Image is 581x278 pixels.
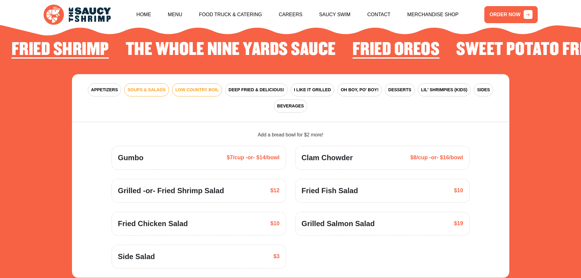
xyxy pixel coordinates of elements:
span: $3 [273,252,279,261]
span: $10 [454,186,463,195]
li: 2 of 4 [126,40,336,62]
span: $12 [270,186,279,195]
a: ORDER NOW [484,6,537,23]
h2: The Whole Nine Yards Sauce [126,40,336,59]
a: Contact [367,2,390,28]
span: Gumbo [118,152,144,163]
button: DESSERTS [385,83,414,96]
li: 1 of 4 [12,40,109,62]
span: $19 [454,219,463,228]
h2: Fried Shrimp [12,40,109,59]
span: SIDES [477,87,490,93]
button: OH BOY, PO' BOY! [337,83,382,96]
span: $8/cup -or- $16/bowl [410,153,463,162]
button: I LIKE IT GRILLED [291,83,334,96]
span: SOUPS & SALADS [127,87,165,93]
a: Merchandise Shop [407,2,458,28]
span: BEVERAGES [277,103,304,109]
span: Grilled Salmon Salad [302,218,375,229]
button: LOW COUNTRY BOIL [172,83,222,96]
span: DEEP FRIED & DELICIOUS! [228,87,284,93]
span: LOW COUNTRY BOIL [175,87,219,93]
button: DEEP FRIED & DELICIOUS! [225,83,288,96]
a: Menu [168,2,182,28]
a: Home [136,2,151,28]
span: Side Salad [118,251,155,262]
a: Food Truck & Catering [199,2,262,28]
span: APPETIZERS [91,87,118,93]
div: Add a bread bowl for $2 more! [112,131,470,139]
button: SOUPS & SALADS [124,83,169,96]
h2: Fried Oreos [353,40,440,59]
button: BEVERAGES [274,99,307,113]
li: 3 of 4 [353,40,440,62]
span: Grilled -or- Fried Shrimp Salad [118,185,224,196]
button: SIDES [474,83,493,96]
a: Careers [279,2,302,28]
span: Fried Fish Salad [302,185,358,196]
button: LIL' SHRIMPIES (KIDS) [418,83,471,96]
span: I LIKE IT GRILLED [294,87,331,93]
span: OH BOY, PO' BOY! [341,87,378,93]
span: $7/cup -or- $14/bowl [227,153,279,162]
a: Saucy Swim [319,2,350,28]
span: Clam Chowder [302,152,353,163]
span: LIL' SHRIMPIES (KIDS) [421,87,468,93]
span: Fried Chicken Salad [118,218,188,229]
img: logo [44,5,111,25]
button: APPETIZERS [88,83,121,96]
span: $10 [270,219,279,228]
span: DESSERTS [388,87,411,93]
